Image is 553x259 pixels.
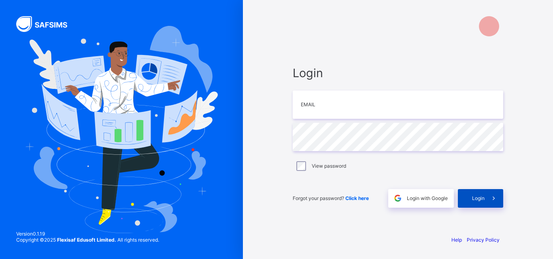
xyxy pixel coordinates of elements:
img: google.396cfc9801f0270233282035f929180a.svg [393,194,402,203]
span: Copyright © 2025 All rights reserved. [16,237,159,243]
span: Login with Google [407,195,448,201]
a: Click here [345,195,369,201]
span: Version 0.1.19 [16,231,159,237]
label: View password [312,163,346,169]
img: Hero Image [25,26,218,233]
a: Privacy Policy [467,237,500,243]
span: Login [472,195,485,201]
img: SAFSIMS Logo [16,16,77,32]
strong: Flexisaf Edusoft Limited. [57,237,116,243]
span: Forgot your password? [293,195,369,201]
a: Help [451,237,462,243]
span: Login [293,66,503,80]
